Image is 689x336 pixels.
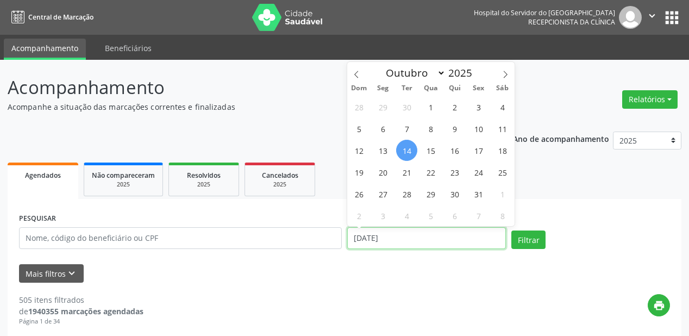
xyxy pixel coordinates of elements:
[92,171,155,180] span: Não compareceram
[492,183,513,204] span: Novembro 1, 2025
[528,17,615,27] span: Recepcionista da clínica
[66,267,78,279] i: keyboard_arrow_down
[420,118,441,139] span: Outubro 8, 2025
[474,8,615,17] div: Hospital do Servidor do [GEOGRAPHIC_DATA]
[443,85,467,92] span: Qui
[444,183,465,204] span: Outubro 30, 2025
[662,8,681,27] button: apps
[372,205,393,226] span: Novembro 3, 2025
[28,13,93,22] span: Central de Marcação
[420,161,441,183] span: Outubro 22, 2025
[513,132,609,145] p: Ano de acompanhamento
[444,140,465,161] span: Outubro 16, 2025
[444,161,465,183] span: Outubro 23, 2025
[468,96,489,117] span: Outubro 3, 2025
[491,85,515,92] span: Sáb
[396,118,417,139] span: Outubro 7, 2025
[619,6,642,29] img: img
[468,161,489,183] span: Outubro 24, 2025
[262,171,298,180] span: Cancelados
[420,205,441,226] span: Novembro 5, 2025
[347,227,506,249] input: Selecione um intervalo
[8,74,479,101] p: Acompanhamento
[420,183,441,204] span: Outubro 29, 2025
[97,39,159,58] a: Beneficiários
[348,183,369,204] span: Outubro 26, 2025
[19,306,143,317] div: de
[444,118,465,139] span: Outubro 9, 2025
[419,85,443,92] span: Qua
[468,140,489,161] span: Outubro 17, 2025
[492,161,513,183] span: Outubro 25, 2025
[396,183,417,204] span: Outubro 28, 2025
[396,140,417,161] span: Outubro 14, 2025
[622,90,678,109] button: Relatórios
[372,183,393,204] span: Outubro 27, 2025
[8,8,93,26] a: Central de Marcação
[372,118,393,139] span: Outubro 6, 2025
[8,101,479,113] p: Acompanhe a situação das marcações correntes e finalizadas
[444,205,465,226] span: Novembro 6, 2025
[19,264,84,283] button: Mais filtroskeyboard_arrow_down
[511,231,546,249] button: Filtrar
[395,85,419,92] span: Ter
[446,66,481,80] input: Year
[648,294,670,316] button: print
[396,205,417,226] span: Novembro 4, 2025
[372,161,393,183] span: Outubro 20, 2025
[348,96,369,117] span: Setembro 28, 2025
[468,183,489,204] span: Outubro 31, 2025
[19,317,143,326] div: Página 1 de 34
[347,85,371,92] span: Dom
[444,96,465,117] span: Outubro 2, 2025
[348,205,369,226] span: Novembro 2, 2025
[468,205,489,226] span: Novembro 7, 2025
[642,6,662,29] button: 
[646,10,658,22] i: 
[253,181,307,189] div: 2025
[348,161,369,183] span: Outubro 19, 2025
[396,96,417,117] span: Setembro 30, 2025
[396,161,417,183] span: Outubro 21, 2025
[492,96,513,117] span: Outubro 4, 2025
[177,181,231,189] div: 2025
[492,140,513,161] span: Outubro 18, 2025
[28,306,143,316] strong: 1940355 marcações agendadas
[19,227,342,249] input: Nome, código do beneficiário ou CPF
[420,140,441,161] span: Outubro 15, 2025
[492,205,513,226] span: Novembro 8, 2025
[92,181,155,189] div: 2025
[4,39,86,60] a: Acompanhamento
[420,96,441,117] span: Outubro 1, 2025
[348,140,369,161] span: Outubro 12, 2025
[467,85,491,92] span: Sex
[380,65,446,80] select: Month
[348,118,369,139] span: Outubro 5, 2025
[372,140,393,161] span: Outubro 13, 2025
[653,300,665,312] i: print
[372,96,393,117] span: Setembro 29, 2025
[19,294,143,306] div: 505 itens filtrados
[187,171,221,180] span: Resolvidos
[19,210,56,227] label: PESQUISAR
[468,118,489,139] span: Outubro 10, 2025
[25,171,61,180] span: Agendados
[371,85,395,92] span: Seg
[492,118,513,139] span: Outubro 11, 2025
